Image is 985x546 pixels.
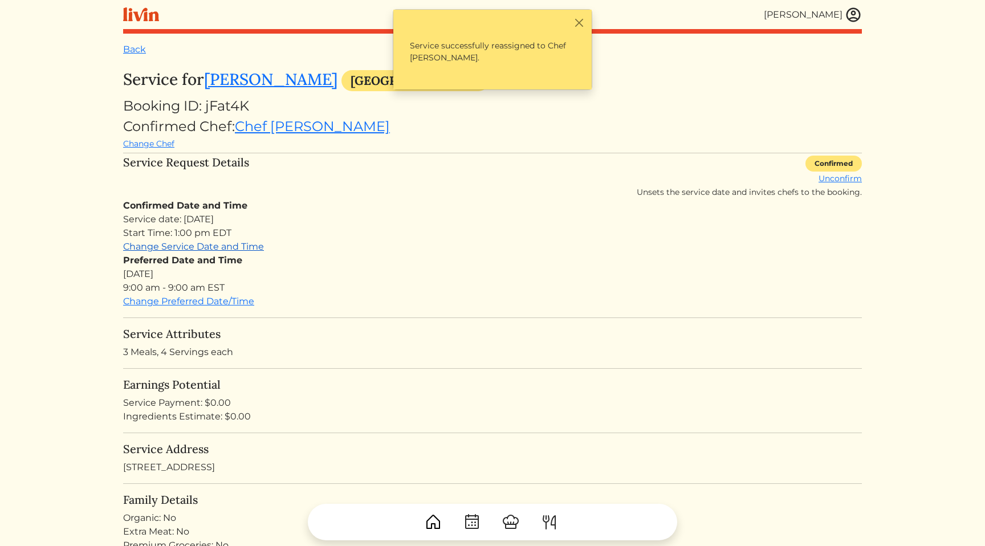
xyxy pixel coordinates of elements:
span: Unsets the service date and invites chefs to the booking. [637,187,862,197]
a: Chef [PERSON_NAME] [235,118,390,135]
a: Change Chef [123,138,174,149]
div: Ingredients Estimate: $0.00 [123,410,862,423]
img: ForkKnife-55491504ffdb50bab0c1e09e7649658475375261d09fd45db06cec23bce548bf.svg [540,513,559,531]
div: Booking ID: jFat4K [123,96,862,116]
div: Confirmed [805,156,862,172]
a: Change Preferred Date/Time [123,296,254,307]
p: Service successfully reassigned to Chef [PERSON_NAME]. [400,30,585,74]
h3: Service for [123,70,862,91]
a: Unconfirm [819,173,862,184]
img: user_account-e6e16d2ec92f44fc35f99ef0dc9cddf60790bfa021a6ecb1c896eb5d2907b31c.svg [845,6,862,23]
h5: Earnings Potential [123,378,862,392]
h5: Family Details [123,493,862,507]
a: [PERSON_NAME] [204,69,337,89]
strong: Preferred Date and Time [123,255,242,266]
h5: Service Attributes [123,327,862,341]
a: Back [123,44,146,55]
img: ChefHat-a374fb509e4f37eb0702ca99f5f64f3b6956810f32a249b33092029f8484b388.svg [502,513,520,531]
button: Close [573,17,585,28]
div: Confirmed Chef: [123,116,862,150]
div: [STREET_ADDRESS] [123,442,862,474]
p: 3 Meals, 4 Servings each [123,345,862,359]
img: CalendarDots-5bcf9d9080389f2a281d69619e1c85352834be518fbc73d9501aef674afc0d57.svg [463,513,481,531]
img: livin-logo-a0d97d1a881af30f6274990eb6222085a2533c92bbd1e4f22c21b4f0d0e3210c.svg [123,7,159,22]
div: Service Payment: $0.00 [123,396,862,410]
a: Change Service Date and Time [123,241,264,252]
h5: Service Address [123,442,862,456]
div: [GEOGRAPHIC_DATA] [341,70,489,91]
h5: Service Request Details [123,156,249,194]
div: Service date: [DATE] Start Time: 1:00 pm EDT [123,213,862,240]
div: [DATE] 9:00 am - 9:00 am EST [123,254,862,295]
img: House-9bf13187bcbb5817f509fe5e7408150f90897510c4275e13d0d5fca38e0b5951.svg [424,513,442,531]
div: [PERSON_NAME] [764,8,842,22]
strong: Confirmed Date and Time [123,200,247,211]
